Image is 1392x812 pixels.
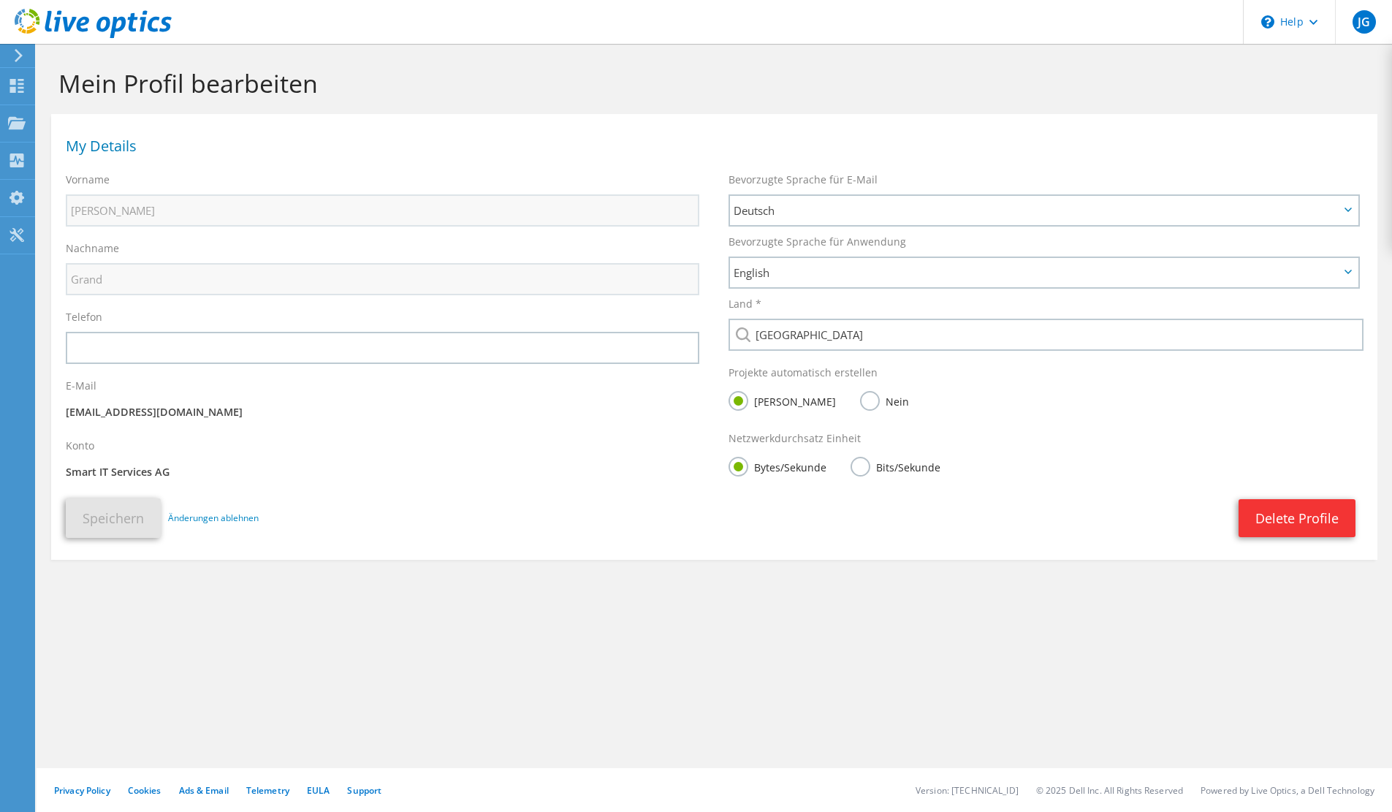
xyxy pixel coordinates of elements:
[246,784,289,797] a: Telemetry
[54,784,110,797] a: Privacy Policy
[729,365,878,380] label: Projekte automatisch erstellen
[58,68,1363,99] h1: Mein Profil bearbeiten
[851,457,940,475] label: Bits/Sekunde
[66,498,161,538] button: Speichern
[729,235,906,249] label: Bevorzugte Sprache für Anwendung
[66,172,110,187] label: Vorname
[1239,499,1355,537] a: Delete Profile
[729,297,761,311] label: Land *
[1261,15,1274,29] svg: \n
[307,784,330,797] a: EULA
[729,457,826,475] label: Bytes/Sekunde
[1036,784,1183,797] li: © 2025 Dell Inc. All Rights Reserved
[916,784,1019,797] li: Version: [TECHNICAL_ID]
[66,310,102,325] label: Telefon
[734,202,1339,219] span: Deutsch
[860,391,909,409] label: Nein
[66,464,699,480] p: Smart IT Services AG
[734,264,1339,281] span: English
[1353,10,1376,34] span: JG
[66,404,699,420] p: [EMAIL_ADDRESS][DOMAIN_NAME]
[128,784,161,797] a: Cookies
[729,172,878,187] label: Bevorzugte Sprache für E-Mail
[729,431,861,446] label: Netzwerkdurchsatz Einheit
[66,379,96,393] label: E-Mail
[66,139,1355,153] h1: My Details
[1201,784,1374,797] li: Powered by Live Optics, a Dell Technology
[729,391,836,409] label: [PERSON_NAME]
[347,784,381,797] a: Support
[66,439,94,453] label: Konto
[168,510,259,526] a: Änderungen ablehnen
[179,784,229,797] a: Ads & Email
[66,241,119,256] label: Nachname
